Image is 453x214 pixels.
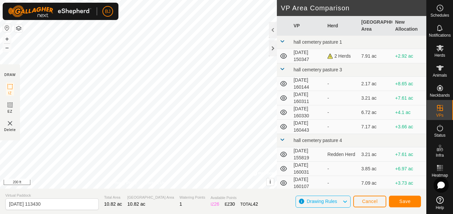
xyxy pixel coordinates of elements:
[3,44,11,52] button: –
[427,194,453,212] a: Help
[6,119,14,127] img: VP
[8,91,12,96] span: IZ
[291,91,325,105] td: [DATE] 160311
[291,147,325,162] td: [DATE] 155819
[362,199,378,204] span: Cancel
[105,8,110,15] span: BJ
[430,93,450,97] span: Neckbands
[210,201,219,208] div: IZ
[281,4,426,12] h2: VP Area Comparison
[434,133,445,137] span: Status
[294,67,342,72] span: hall cemetery pasture 3
[291,49,325,63] td: [DATE] 150347
[327,180,356,187] div: -
[145,180,165,186] a: Contact Us
[291,162,325,176] td: [DATE] 160031
[392,105,426,120] td: +4.1 ac
[179,201,182,207] span: 1
[359,147,393,162] td: 3.21 ac
[430,13,449,17] span: Schedules
[291,77,325,91] td: [DATE] 160144
[389,196,421,207] button: Save
[294,138,342,143] span: hall cemetery pasture 4
[327,165,356,172] div: -
[230,201,235,207] span: 30
[240,201,258,208] div: TOTAL
[359,49,393,63] td: 7.91 ac
[325,16,359,36] th: Herd
[359,105,393,120] td: 6.72 ac
[15,24,23,32] button: Map Layers
[291,120,325,134] td: [DATE] 160443
[270,179,271,185] span: i
[436,113,443,117] span: VPs
[392,16,426,36] th: New Allocation
[5,193,99,198] span: Virtual Paddock
[327,80,356,87] div: -
[392,176,426,190] td: +3.73 ac
[294,39,342,45] span: hall cemetery pasture 1
[392,91,426,105] td: +7.61 ac
[353,196,386,207] button: Cancel
[392,120,426,134] td: +3.66 ac
[104,201,122,207] span: 10.82 ac
[3,35,11,43] button: +
[291,105,325,120] td: [DATE] 160330
[291,16,325,36] th: VP
[433,73,447,77] span: Animals
[392,77,426,91] td: +8.65 ac
[127,195,174,200] span: [GEOGRAPHIC_DATA] Area
[104,195,122,200] span: Total Area
[327,53,356,60] div: 2 Herds
[253,201,258,207] span: 42
[359,91,393,105] td: 3.21 ac
[432,173,448,177] span: Heatmap
[436,206,444,210] span: Help
[3,24,11,32] button: Reset Map
[224,201,235,208] div: EZ
[392,147,426,162] td: +7.61 ac
[127,201,145,207] span: 10.82 ac
[327,123,356,130] div: -
[112,180,137,186] a: Privacy Policy
[399,199,411,204] span: Save
[392,49,426,63] td: +2.92 ac
[210,195,258,201] span: Available Points
[436,153,444,157] span: Infra
[359,176,393,190] td: 7.09 ac
[4,72,16,77] div: DRAW
[359,120,393,134] td: 7.17 ac
[359,162,393,176] td: 3.85 ac
[291,176,325,190] td: [DATE] 160107
[179,195,205,200] span: Watering Points
[4,127,16,132] span: Delete
[267,178,274,186] button: i
[359,77,393,91] td: 2.17 ac
[429,33,451,37] span: Notifications
[8,109,13,114] span: EZ
[327,95,356,102] div: -
[327,109,356,116] div: -
[434,53,445,57] span: Herds
[8,5,91,17] img: Gallagher Logo
[359,16,393,36] th: [GEOGRAPHIC_DATA] Area
[214,201,219,207] span: 26
[327,151,356,158] div: Redden Herd
[392,162,426,176] td: +6.97 ac
[307,199,337,204] span: Drawing Rules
